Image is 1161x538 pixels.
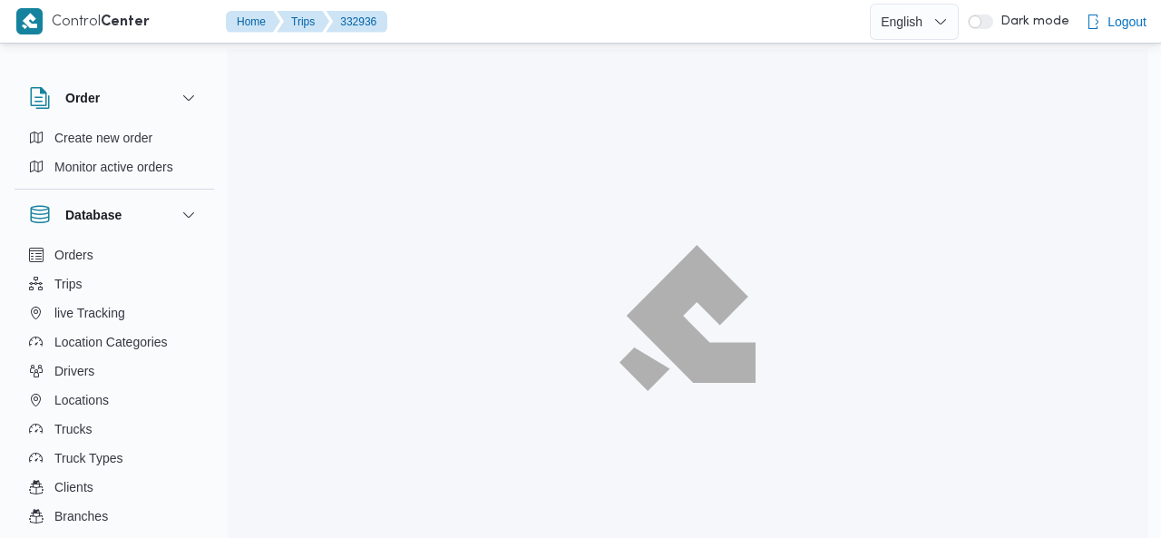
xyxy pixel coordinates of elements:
[226,11,280,33] button: Home
[22,269,207,298] button: Trips
[65,204,122,226] h3: Database
[22,298,207,328] button: live Tracking
[22,123,207,152] button: Create new order
[54,156,173,178] span: Monitor active orders
[54,127,152,149] span: Create new order
[54,331,168,353] span: Location Categories
[101,15,150,29] b: Center
[22,240,207,269] button: Orders
[22,386,207,415] button: Locations
[16,8,43,34] img: X8yXhbKr1z7QwAAAABJRU5ErkJggg==
[65,87,100,109] h3: Order
[277,11,329,33] button: Trips
[54,505,108,527] span: Branches
[54,360,94,382] span: Drivers
[15,123,214,189] div: Order
[54,447,122,469] span: Truck Types
[54,418,92,440] span: Trucks
[54,302,125,324] span: live Tracking
[1078,4,1154,40] button: Logout
[22,357,207,386] button: Drivers
[22,152,207,181] button: Monitor active orders
[22,473,207,502] button: Clients
[326,11,387,33] button: 332936
[54,273,83,295] span: Trips
[993,15,1069,29] span: Dark mode
[629,256,746,379] img: ILLA Logo
[54,244,93,266] span: Orders
[29,204,200,226] button: Database
[54,476,93,498] span: Clients
[22,444,207,473] button: Truck Types
[29,87,200,109] button: Order
[22,328,207,357] button: Location Categories
[22,502,207,531] button: Branches
[22,415,207,444] button: Trucks
[1107,11,1146,33] span: Logout
[54,389,109,411] span: Locations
